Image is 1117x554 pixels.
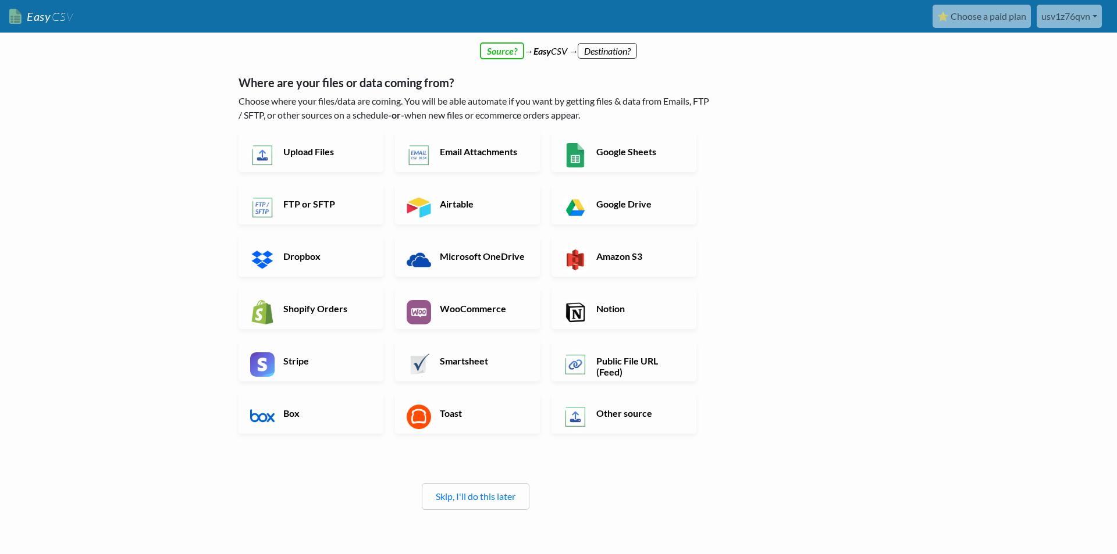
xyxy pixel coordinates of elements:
h6: Google Drive [593,198,685,209]
a: FTP or SFTP [239,184,383,224]
h6: WooCommerce [437,303,528,314]
a: Other source [552,393,696,434]
a: EasyCSV [9,5,73,28]
h6: Google Sheets [593,146,685,157]
img: Shopify App & API [250,300,275,324]
img: Microsoft OneDrive App & API [407,248,431,272]
b: -or- [388,109,404,120]
img: Toast App & API [407,405,431,429]
h6: Box [280,408,372,419]
span: CSV [51,9,73,24]
h6: Airtable [437,198,528,209]
h6: Other source [593,408,685,419]
img: Other Source App & API [563,405,588,429]
h6: Upload Files [280,146,372,157]
img: WooCommerce App & API [407,300,431,324]
img: FTP or SFTP App & API [250,195,275,220]
h6: Shopify Orders [280,303,372,314]
img: Amazon S3 App & API [563,248,588,272]
img: Stripe App & API [250,352,275,377]
a: WooCommerce [395,288,540,329]
a: Box [239,393,383,434]
a: Amazon S3 [552,236,696,277]
img: Email New CSV or XLSX File App & API [407,143,431,167]
h6: Public File URL (Feed) [593,355,685,377]
img: Airtable App & API [407,195,431,220]
a: Smartsheet [395,341,540,381]
img: Dropbox App & API [250,248,275,272]
a: Google Drive [552,184,696,224]
a: Stripe [239,341,383,381]
a: Airtable [395,184,540,224]
img: Google Sheets App & API [563,143,588,167]
h5: Where are your files or data coming from? [239,76,713,90]
h6: Toast [437,408,528,419]
img: Upload Files App & API [250,143,275,167]
a: Public File URL (Feed) [552,341,696,381]
img: Google Drive App & API [563,195,588,220]
img: Public File URL App & API [563,352,588,377]
div: → CSV → [227,33,890,58]
a: Toast [395,393,540,434]
h6: Stripe [280,355,372,366]
a: usv1z76qvn [1037,5,1102,28]
p: Choose where your files/data are coming. You will be able automate if you want by getting files &... [239,94,713,122]
img: Smartsheet App & API [407,352,431,377]
a: Microsoft OneDrive [395,236,540,277]
h6: Smartsheet [437,355,528,366]
h6: FTP or SFTP [280,198,372,209]
h6: Notion [593,303,685,314]
a: Skip, I'll do this later [436,491,515,502]
h6: Microsoft OneDrive [437,251,528,262]
a: ⭐ Choose a paid plan [933,5,1031,28]
img: Notion App & API [563,300,588,324]
a: Upload Files [239,131,383,172]
h6: Dropbox [280,251,372,262]
img: Box App & API [250,405,275,429]
a: Email Attachments [395,131,540,172]
h6: Email Attachments [437,146,528,157]
a: Shopify Orders [239,288,383,329]
a: Notion [552,288,696,329]
a: Google Sheets [552,131,696,172]
a: Dropbox [239,236,383,277]
h6: Amazon S3 [593,251,685,262]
